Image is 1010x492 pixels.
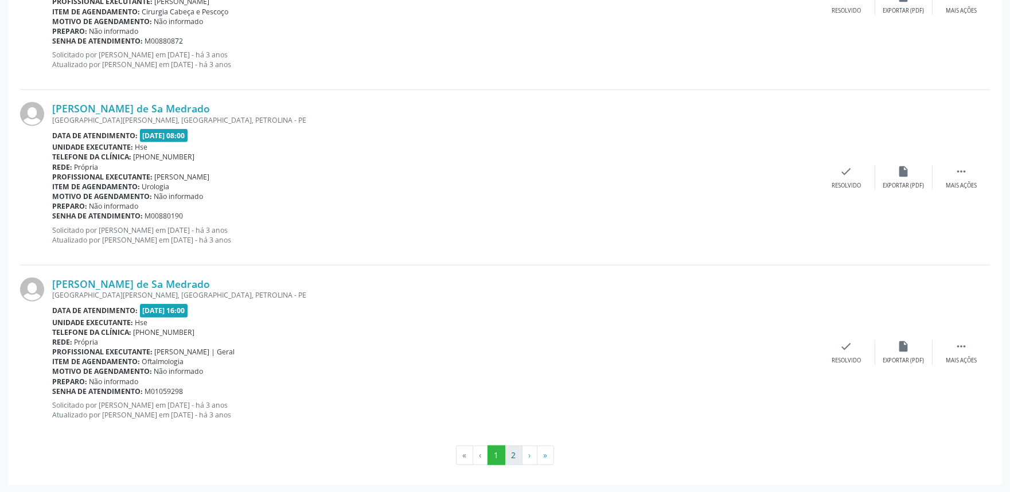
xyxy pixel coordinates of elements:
span: Não informado [154,192,204,201]
span: Hse [135,318,148,327]
b: Telefone da clínica: [52,152,131,162]
b: Item de agendamento: [52,7,140,17]
span: M00880872 [145,36,184,46]
span: Não informado [154,17,204,26]
button: Go to page 1 [488,446,505,465]
span: Própria [75,162,99,172]
div: Mais ações [946,357,977,365]
i: insert_drive_file [898,165,910,178]
b: Profissional executante: [52,172,153,182]
b: Data de atendimento: [52,131,138,140]
span: [PERSON_NAME] | Geral [155,347,235,357]
button: Go to page 2 [505,446,522,465]
div: [GEOGRAPHIC_DATA][PERSON_NAME], [GEOGRAPHIC_DATA], PETROLINA - PE [52,290,818,300]
div: Exportar (PDF) [883,357,925,365]
span: [DATE] 08:00 [140,129,188,142]
div: Exportar (PDF) [883,182,925,190]
img: img [20,102,44,126]
a: [PERSON_NAME] de Sa Medrado [52,278,210,290]
span: Urologia [142,182,170,192]
span: Não informado [154,366,204,376]
p: Solicitado por [PERSON_NAME] em [DATE] - há 3 anos Atualizado por [PERSON_NAME] em [DATE] - há 3 ... [52,400,818,420]
b: Senha de atendimento: [52,211,143,221]
span: [PERSON_NAME] [155,172,210,182]
span: [PHONE_NUMBER] [134,152,195,162]
span: M01059298 [145,386,184,396]
span: Oftalmologia [142,357,184,366]
button: Go to next page [522,446,537,465]
i: insert_drive_file [898,340,910,353]
b: Preparo: [52,201,87,211]
span: M00880190 [145,211,184,221]
div: [GEOGRAPHIC_DATA][PERSON_NAME], [GEOGRAPHIC_DATA], PETROLINA - PE [52,115,818,125]
ul: Pagination [20,446,990,465]
b: Telefone da clínica: [52,327,131,337]
b: Item de agendamento: [52,357,140,366]
div: Mais ações [946,7,977,15]
b: Rede: [52,162,72,172]
b: Motivo de agendamento: [52,192,152,201]
p: Solicitado por [PERSON_NAME] em [DATE] - há 3 anos Atualizado por [PERSON_NAME] em [DATE] - há 3 ... [52,225,818,245]
div: Resolvido [832,182,861,190]
b: Senha de atendimento: [52,36,143,46]
b: Data de atendimento: [52,306,138,315]
img: img [20,278,44,302]
b: Unidade executante: [52,142,133,152]
div: Exportar (PDF) [883,7,925,15]
span: Cirurgia Cabeça e Pescoço [142,7,229,17]
b: Unidade executante: [52,318,133,327]
span: Não informado [89,377,139,386]
span: [DATE] 16:00 [140,304,188,317]
span: Hse [135,142,148,152]
p: Solicitado por [PERSON_NAME] em [DATE] - há 3 anos Atualizado por [PERSON_NAME] em [DATE] - há 3 ... [52,50,818,69]
div: Resolvido [832,357,861,365]
span: [PHONE_NUMBER] [134,327,195,337]
b: Rede: [52,337,72,347]
b: Preparo: [52,377,87,386]
span: Não informado [89,26,139,36]
b: Motivo de agendamento: [52,366,152,376]
span: Própria [75,337,99,347]
b: Motivo de agendamento: [52,17,152,26]
span: Não informado [89,201,139,211]
div: Resolvido [832,7,861,15]
i:  [955,340,968,353]
button: Go to last page [537,446,554,465]
i: check [840,165,853,178]
a: [PERSON_NAME] de Sa Medrado [52,102,210,115]
b: Profissional executante: [52,347,153,357]
i:  [955,165,968,178]
div: Mais ações [946,182,977,190]
b: Item de agendamento: [52,182,140,192]
b: Preparo: [52,26,87,36]
i: check [840,340,853,353]
b: Senha de atendimento: [52,386,143,396]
